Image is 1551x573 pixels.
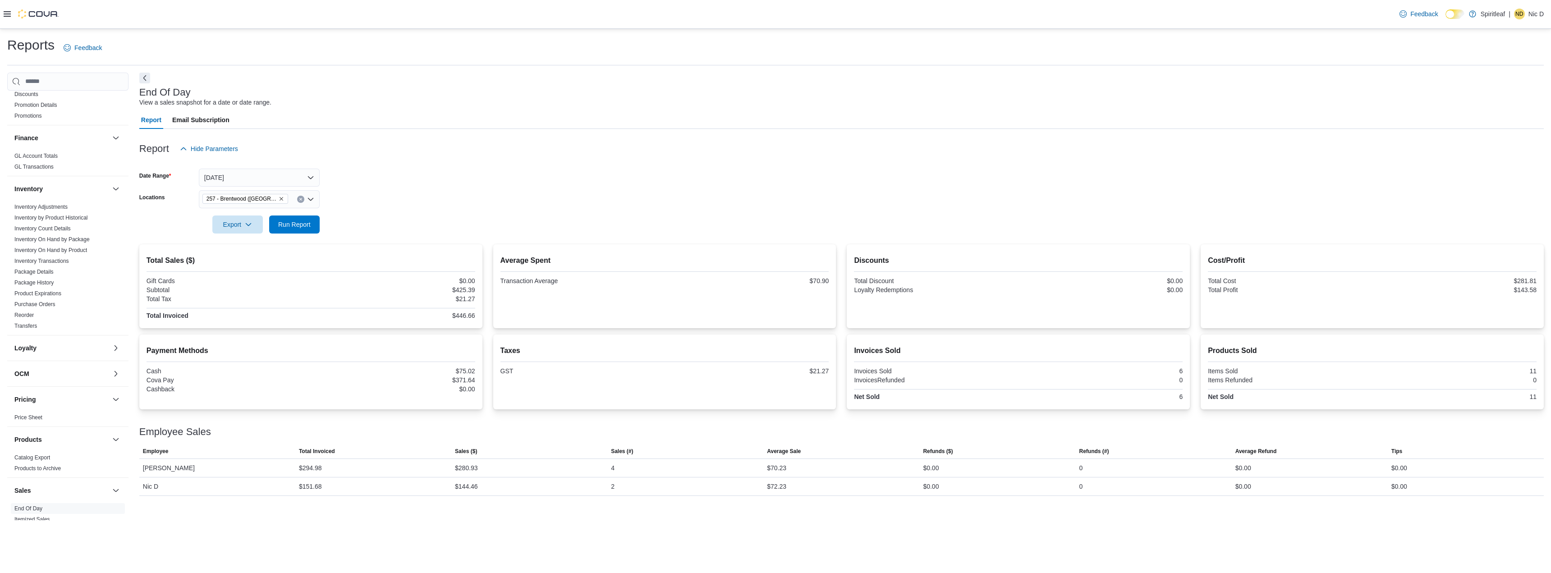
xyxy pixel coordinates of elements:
button: Export [212,215,263,234]
button: Inventory [14,184,109,193]
h1: Reports [7,36,55,54]
a: Promotions [14,113,42,119]
h2: Discounts [854,255,1183,266]
h2: Payment Methods [147,345,475,356]
h3: OCM [14,369,29,378]
div: $21.27 [312,295,475,303]
button: Finance [110,133,121,143]
div: Total Discount [854,277,1016,284]
div: Discounts & Promotions [7,89,128,125]
div: 6 [1020,367,1183,375]
span: Report [141,111,161,129]
div: Loyalty Redemptions [854,286,1016,293]
h2: Total Sales ($) [147,255,475,266]
span: Inventory by Product Historical [14,214,88,221]
div: $0.00 [1391,463,1407,473]
div: 11 [1374,393,1537,400]
div: $151.68 [299,481,322,492]
a: Discounts [14,91,38,97]
div: Pricing [7,412,128,426]
button: Products [14,435,109,444]
a: Itemized Sales [14,516,50,523]
span: Inventory On Hand by Product [14,247,87,254]
a: Products to Archive [14,465,61,472]
a: Transfers [14,323,37,329]
input: Dark Mode [1445,9,1464,19]
a: Feedback [1396,5,1441,23]
a: Package Details [14,269,54,275]
div: Products [7,452,128,477]
div: Total Tax [147,295,309,303]
div: $143.58 [1374,286,1537,293]
h2: Products Sold [1208,345,1537,356]
span: Run Report [278,220,311,229]
a: End Of Day [14,505,42,512]
span: 257 - Brentwood (Sherwood Park) [202,194,288,204]
h3: Employee Sales [139,426,211,437]
span: Inventory Adjustments [14,203,68,211]
button: Sales [14,486,109,495]
button: Inventory [110,183,121,194]
button: Pricing [110,394,121,405]
button: Next [139,73,150,83]
span: Package Details [14,268,54,275]
div: Transaction Average [500,277,663,284]
h3: End Of Day [139,87,191,98]
div: $446.66 [312,312,475,319]
div: $0.00 [1235,481,1251,492]
button: Clear input [297,196,304,203]
img: Cova [18,9,59,18]
span: Export [218,215,257,234]
h3: Report [139,143,169,154]
div: $0.00 [1391,481,1407,492]
label: Date Range [139,172,171,179]
div: 4 [611,463,615,473]
span: Hide Parameters [191,144,238,153]
a: Catalog Export [14,454,50,461]
a: Inventory Count Details [14,225,71,232]
span: Tips [1391,448,1402,455]
a: GL Account Totals [14,153,58,159]
span: Average Sale [767,448,801,455]
div: Inventory [7,202,128,335]
div: $0.00 [1235,463,1251,473]
h3: Inventory [14,184,43,193]
a: Product Expirations [14,290,61,297]
button: Remove 257 - Brentwood (Sherwood Park) from selection in this group [279,196,284,202]
div: 0 [1079,481,1083,492]
div: $21.27 [666,367,829,375]
span: Sales ($) [455,448,477,455]
div: Invoices Sold [854,367,1016,375]
button: Loyalty [110,343,121,353]
button: Pricing [14,395,109,404]
div: Cash [147,367,309,375]
h3: Pricing [14,395,36,404]
span: 257 - Brentwood ([GEOGRAPHIC_DATA]) [206,194,277,203]
p: Spiritleaf [1481,9,1505,19]
h2: Taxes [500,345,829,356]
a: Feedback [60,39,106,57]
div: $280.93 [455,463,478,473]
span: Reorder [14,312,34,319]
div: 2 [611,481,615,492]
button: Run Report [269,215,320,234]
h2: Invoices Sold [854,345,1183,356]
span: GL Transactions [14,163,54,170]
span: Feedback [74,43,102,52]
button: Products [110,434,121,445]
div: $294.98 [299,463,322,473]
div: $72.23 [767,481,786,492]
div: 0 [1020,376,1183,384]
div: $0.00 [1020,286,1183,293]
strong: Net Sold [854,393,880,400]
span: Price Sheet [14,414,42,421]
h3: Products [14,435,42,444]
a: Inventory by Product Historical [14,215,88,221]
div: Total Cost [1208,277,1370,284]
button: Loyalty [14,344,109,353]
div: $70.90 [666,277,829,284]
div: $0.00 [312,385,475,393]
